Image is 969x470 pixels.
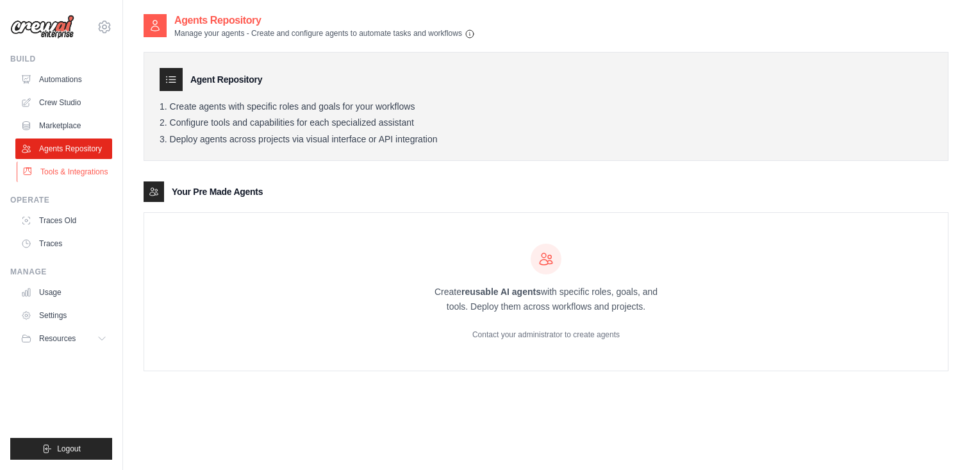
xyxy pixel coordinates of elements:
[174,28,475,39] p: Manage your agents - Create and configure agents to automate tasks and workflows
[160,134,932,146] li: Deploy agents across projects via visual interface or API integration
[15,305,112,326] a: Settings
[172,185,263,198] h3: Your Pre Made Agents
[190,73,262,86] h3: Agent Repository
[423,285,669,314] p: Create with specific roles, goals, and tools. Deploy them across workflows and projects.
[17,162,113,182] a: Tools & Integrations
[160,101,932,113] li: Create agents with specific roles and goals for your workflows
[10,267,112,277] div: Manage
[10,15,74,39] img: Logo
[905,408,969,470] iframe: Chat Widget
[461,287,541,297] strong: reusable AI agents
[15,282,112,303] a: Usage
[15,210,112,231] a: Traces Old
[15,69,112,90] a: Automations
[57,444,81,454] span: Logout
[15,92,112,113] a: Crew Studio
[15,233,112,254] a: Traces
[160,117,932,129] li: Configure tools and capabilities for each specialized assistant
[15,115,112,136] a: Marketplace
[15,328,112,349] button: Resources
[423,330,669,340] div: Contact your administrator to create agents
[10,438,112,460] button: Logout
[10,54,112,64] div: Build
[15,138,112,159] a: Agents Repository
[39,333,76,344] span: Resources
[174,13,475,28] h2: Agents Repository
[10,195,112,205] div: Operate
